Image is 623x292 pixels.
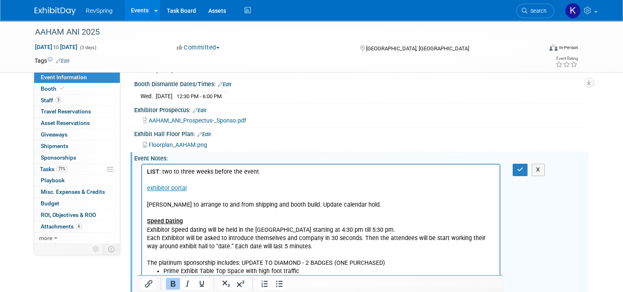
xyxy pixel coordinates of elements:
[166,278,180,290] button: Bold
[41,188,105,195] span: Misc. Expenses & Credits
[516,4,554,18] a: Search
[35,57,70,65] td: Tags
[34,72,120,83] a: Event Information
[193,108,206,113] a: Edit
[219,278,233,290] button: Subscript
[21,127,353,136] li: A digital brochure/flyer included in promotional emails/material
[41,74,87,80] span: Event Information
[41,143,68,149] span: Shipments
[134,78,588,89] div: Booth Dismantle Dates/Times:
[34,233,120,244] a: more
[41,120,90,126] span: Asset Reservations
[559,45,578,51] div: In-Person
[21,103,353,111] li: Prime Exhibit Table Top Space with high foot traffic
[41,223,82,230] span: Attachments
[79,45,96,50] span: (3 days)
[21,186,353,202] li: Each carpeted space includes: (OPTED OUT OF TABLE)(1) 6' skirted table, (2) chairs, and (1) stand...
[233,278,247,290] button: Superscript
[149,141,207,148] span: Floorplan_AAHAM.png
[21,111,353,119] li: 5 minute presentation prior to an education session
[40,166,68,172] span: Tasks
[34,164,120,175] a: Tasks71%
[56,58,70,64] a: Edit
[142,278,156,290] button: Insert/edit link
[177,93,222,99] span: 12:30 PM - 6:00 PM
[21,144,353,152] li: Name, Email, Organization, Title, Pre and Post Conference
[76,223,82,229] span: 6
[52,44,60,50] span: to
[89,244,103,254] td: Personalize Event Tab Strip
[149,117,246,124] span: AAHAM_ANI_Prospectus-_Sponso.pdf
[34,106,120,117] a: Travel Reservations
[140,92,156,101] td: Wed.
[34,186,120,198] a: Misc. Expenses & Credits
[565,3,581,19] img: Kelsey Culver
[34,221,120,232] a: Attachments6
[272,278,286,290] button: Bullet list
[41,154,76,161] span: Sponsorships
[527,8,546,14] span: Search
[34,129,120,140] a: Giveaways
[34,118,120,129] a: Asset Reservations
[34,141,120,152] a: Shipments
[555,57,578,61] div: Event Rating
[41,131,68,138] span: Giveaways
[34,210,120,221] a: ROI, Objectives & ROO
[86,7,112,14] span: RevSpring
[103,244,120,254] td: Toggle Event Tabs
[532,164,545,176] button: X
[34,95,120,106] a: Staff3
[143,117,246,124] a: AAHAM_ANI_Prospectus-_Sponso.pdf
[41,97,61,104] span: Staff
[5,269,36,276] b: Whova app:
[174,43,223,52] button: Committed
[41,200,59,207] span: Budget
[34,175,120,186] a: Playbook
[134,152,588,162] div: Event Notes:
[5,4,17,11] b: LIST
[143,141,207,148] a: Floorplan_AAHAM.png
[5,3,353,103] p: : two to three weeks before the event [PERSON_NAME] to arrange to and from shipping and booth bui...
[258,278,272,290] button: Numbered list
[34,83,120,94] a: Booth
[197,132,211,137] a: Edit
[41,212,96,218] span: ROI, Objectives & ROO
[134,128,588,139] div: Exhibit Hall Floor Plan:
[21,202,353,210] li: Opportunity to hold raffles at your booth
[41,177,65,184] span: Playbook
[5,53,41,60] u: Speed Dating
[180,278,194,290] button: Italic
[5,20,44,27] a: exhibitor portal
[21,136,353,144] li: Prominent placement on the event’s website, mobile app, and printed conference materials (program...
[195,278,209,290] button: Underline
[32,25,532,40] div: AAHAM ANI 2025
[35,7,76,15] img: ExhibitDay
[41,85,66,92] span: Booth
[498,43,578,55] div: Event Format
[35,43,78,51] span: [DATE] [DATE]
[366,45,469,52] span: [GEOGRAPHIC_DATA], [GEOGRAPHIC_DATA]
[218,82,231,87] a: Edit
[21,169,353,177] li: Featured posts and mentions on the conference’s social media platforms pre-conference, during and...
[60,86,64,91] i: Booth reservation complete
[56,166,68,172] span: 71%
[39,235,52,241] span: more
[134,104,588,115] div: Exhibitor Prospectus:
[21,152,353,160] li: Rotating Banner, quarterly (4 months a year)
[21,119,353,127] li: Speed dating session
[34,198,120,209] a: Budget
[21,210,353,235] li: Opportunity to participate in the Attendee Passport Contest - Attendees can collect stamps each t...
[34,152,120,163] a: Sponsorships
[549,44,558,51] img: Format-Inperson.png
[55,97,61,103] span: 3
[21,160,353,169] li: Content in mobile app
[156,92,173,101] td: [DATE]
[41,108,91,115] span: Travel Reservations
